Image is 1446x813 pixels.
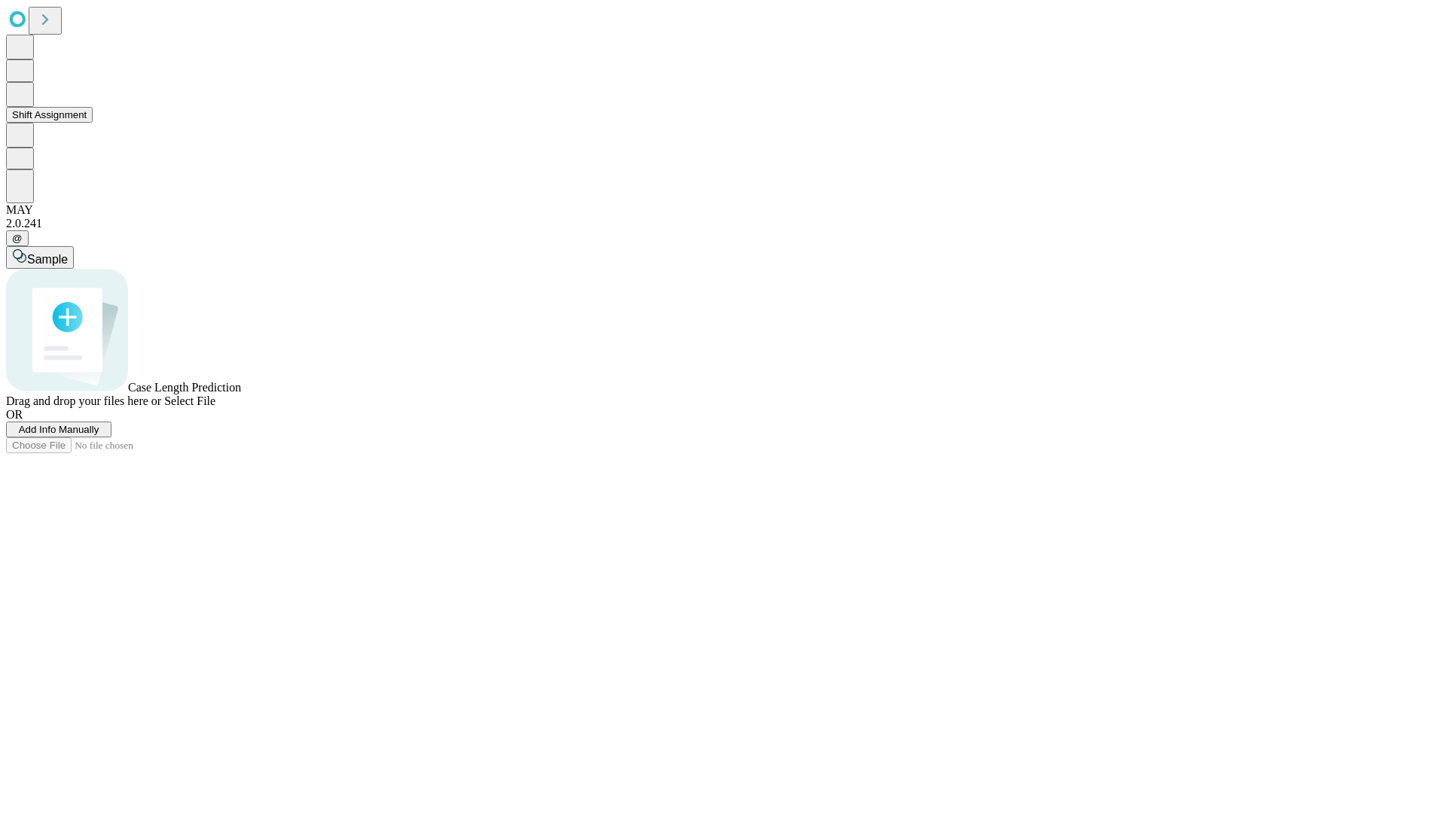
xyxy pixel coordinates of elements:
[6,230,29,246] button: @
[27,253,68,266] span: Sample
[6,422,111,437] button: Add Info Manually
[6,246,74,269] button: Sample
[6,408,23,421] span: OR
[6,217,1440,230] div: 2.0.241
[164,394,215,407] span: Select File
[19,424,99,435] span: Add Info Manually
[6,394,161,407] span: Drag and drop your files here or
[12,233,23,244] span: @
[128,381,241,394] span: Case Length Prediction
[6,107,93,123] button: Shift Assignment
[6,203,1440,217] div: MAY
